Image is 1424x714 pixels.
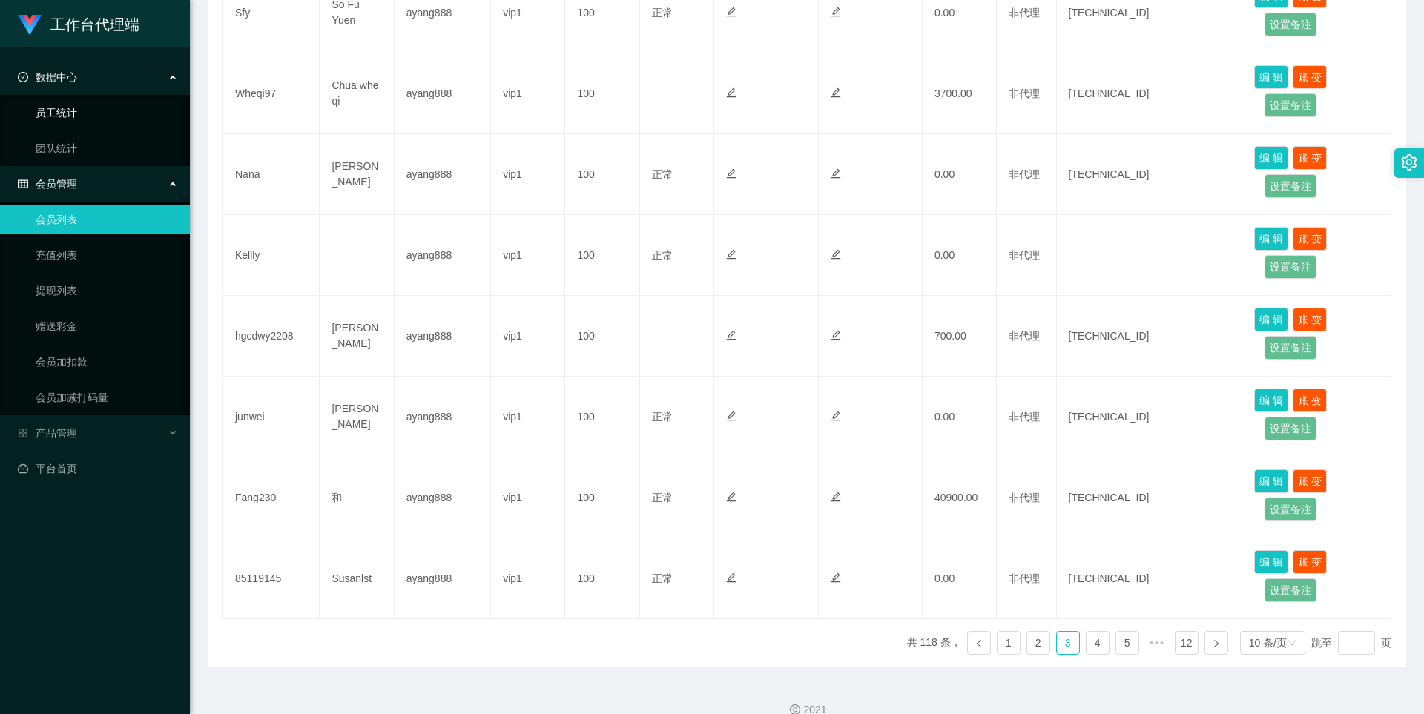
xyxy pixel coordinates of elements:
[491,377,565,457] td: vip1
[36,240,178,270] a: 充值列表
[18,428,28,438] i: 图标: appstore-o
[1293,308,1327,331] button: 账 变
[1204,631,1228,655] li: 下一页
[997,631,1021,655] li: 1
[491,215,565,296] td: vip1
[36,276,178,305] a: 提现列表
[1009,168,1040,180] span: 非代理
[565,215,639,296] td: 100
[726,87,736,98] i: 图标: edit
[1254,308,1288,331] button: 编 辑
[18,18,139,30] a: 工作台代理端
[1249,632,1287,654] div: 10 条/页
[18,454,178,483] a: 图标: dashboard平台首页
[975,639,983,648] i: 图标: left
[923,377,997,457] td: 0.00
[565,538,639,619] td: 100
[395,538,491,619] td: ayang888
[1311,631,1391,655] div: 跳至 页
[395,296,491,377] td: ayang888
[320,296,394,377] td: [PERSON_NAME]
[36,311,178,341] a: 赠送彩金
[320,538,394,619] td: Susanlst
[491,538,565,619] td: vip1
[565,134,639,215] td: 100
[1145,631,1169,655] span: •••
[1009,572,1040,584] span: 非代理
[1265,174,1316,198] button: 设置备注
[395,53,491,134] td: ayang888
[652,7,673,19] span: 正常
[223,134,320,215] td: Nana
[1254,146,1288,170] button: 编 辑
[223,457,320,538] td: Fang230
[1057,134,1243,215] td: [TECHNICAL_ID]
[923,538,997,619] td: 0.00
[652,572,673,584] span: 正常
[1265,417,1316,440] button: 设置备注
[1009,7,1040,19] span: 非代理
[223,215,320,296] td: Kellly
[395,377,491,457] td: ayang888
[1288,638,1296,649] i: 图标: down
[907,631,961,655] li: 共 118 条，
[1057,457,1243,538] td: [TECHNICAL_ID]
[565,377,639,457] td: 100
[923,134,997,215] td: 0.00
[1254,65,1288,89] button: 编 辑
[831,411,841,421] i: 图标: edit
[1293,469,1327,493] button: 账 变
[1265,578,1316,602] button: 设置备注
[1057,538,1243,619] td: [TECHNICAL_ID]
[1265,255,1316,279] button: 设置备注
[1057,632,1079,654] a: 3
[1057,377,1243,457] td: [TECHNICAL_ID]
[726,572,736,583] i: 图标: edit
[1265,336,1316,360] button: 设置备注
[1254,227,1288,251] button: 编 辑
[18,178,77,190] span: 会员管理
[923,457,997,538] td: 40900.00
[491,134,565,215] td: vip1
[1176,632,1198,654] a: 12
[36,383,178,412] a: 会员加减打码量
[726,168,736,179] i: 图标: edit
[320,377,394,457] td: [PERSON_NAME]
[726,330,736,340] i: 图标: edit
[1293,389,1327,412] button: 账 变
[1009,492,1040,503] span: 非代理
[1265,498,1316,521] button: 设置备注
[726,492,736,502] i: 图标: edit
[1057,296,1243,377] td: [TECHNICAL_ID]
[320,457,394,538] td: 和
[726,411,736,421] i: 图标: edit
[1265,93,1316,117] button: 设置备注
[652,249,673,261] span: 正常
[652,168,673,180] span: 正常
[1175,631,1199,655] li: 12
[1401,154,1417,171] i: 图标: setting
[36,205,178,234] a: 会员列表
[1086,631,1110,655] li: 4
[1057,53,1243,134] td: [TECHNICAL_ID]
[18,179,28,189] i: 图标: table
[726,249,736,260] i: 图标: edit
[491,296,565,377] td: vip1
[36,133,178,163] a: 团队统计
[1293,550,1327,574] button: 账 变
[1254,389,1288,412] button: 编 辑
[998,632,1020,654] a: 1
[36,98,178,128] a: 员工统计
[1254,469,1288,493] button: 编 辑
[1009,249,1040,261] span: 非代理
[565,53,639,134] td: 100
[1293,227,1327,251] button: 账 变
[1009,411,1040,423] span: 非代理
[223,296,320,377] td: hgcdwy2208
[320,53,394,134] td: Chua whe qi
[726,7,736,17] i: 图标: edit
[223,377,320,457] td: junwei
[1087,632,1109,654] a: 4
[223,538,320,619] td: 85119145
[923,215,997,296] td: 0.00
